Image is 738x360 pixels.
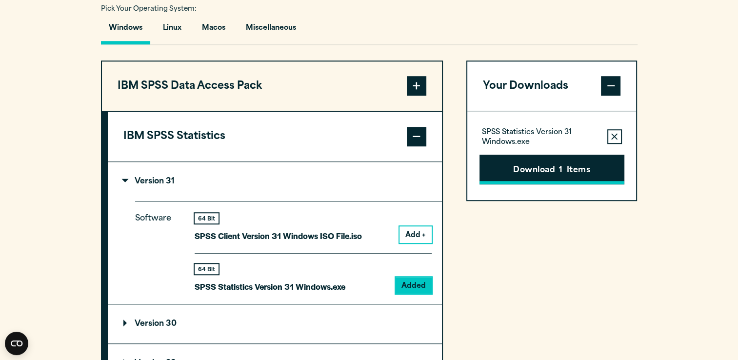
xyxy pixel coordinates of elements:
[467,111,637,200] div: Your Downloads
[123,320,177,328] p: Version 30
[5,332,28,355] button: Open CMP widget
[108,304,442,343] summary: Version 30
[559,164,562,177] span: 1
[108,162,442,201] summary: Version 31
[123,178,175,185] p: Version 31
[195,213,219,223] div: 64 Bit
[195,280,345,294] p: SPSS Statistics Version 31 Windows.exe
[479,155,624,185] button: Download1Items
[135,212,179,285] p: Software
[102,61,442,111] button: IBM SPSS Data Access Pack
[194,17,233,44] button: Macos
[399,226,432,243] button: Add +
[467,61,637,111] button: Your Downloads
[195,264,219,274] div: 64 Bit
[238,17,304,44] button: Miscellaneous
[101,6,197,12] span: Pick Your Operating System:
[195,229,362,243] p: SPSS Client Version 31 Windows ISO File.iso
[396,277,432,294] button: Added
[155,17,189,44] button: Linux
[101,17,150,44] button: Windows
[108,112,442,161] button: IBM SPSS Statistics
[482,128,599,147] p: SPSS Statistics Version 31 Windows.exe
